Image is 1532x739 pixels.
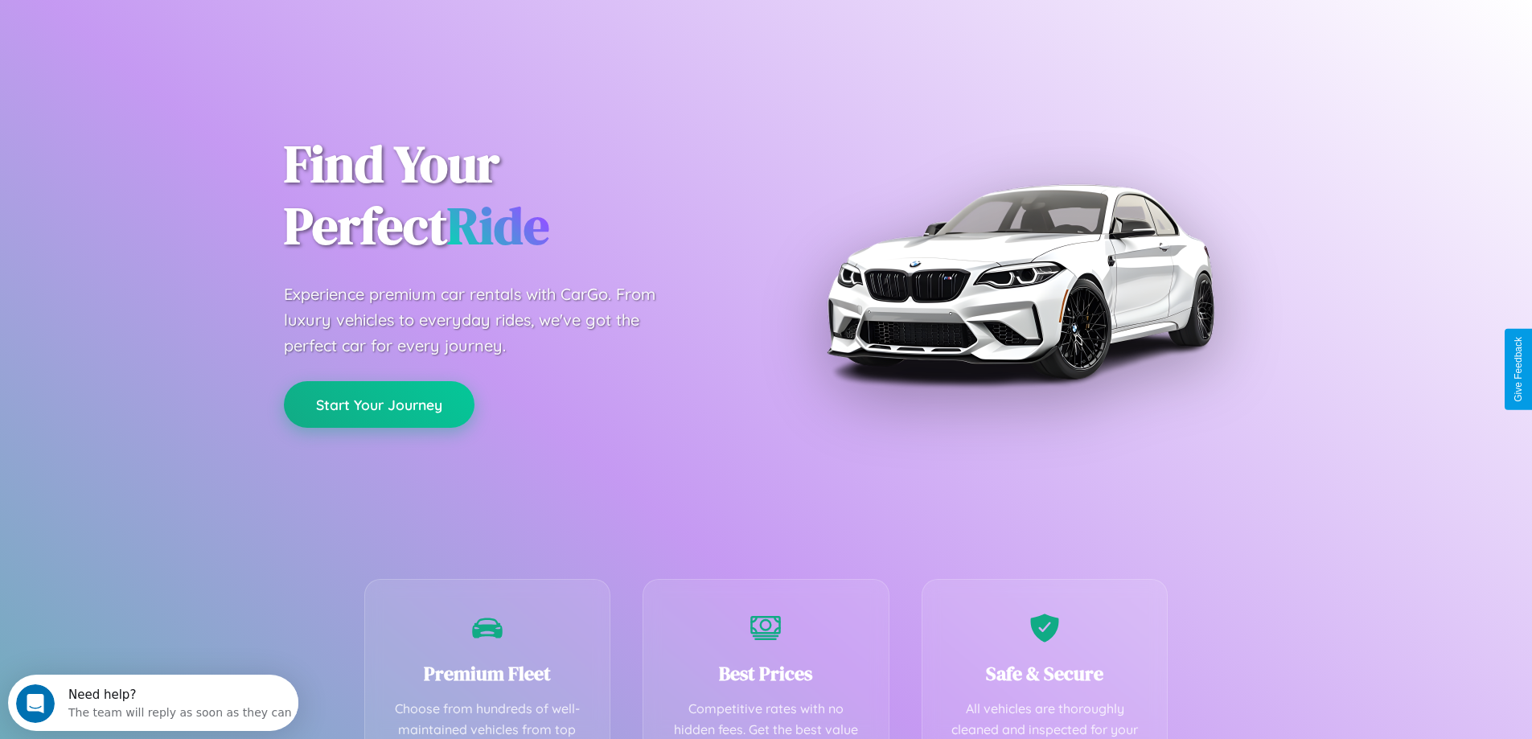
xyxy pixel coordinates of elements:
iframe: Intercom live chat discovery launcher [8,675,298,731]
h1: Find Your Perfect [284,133,742,257]
p: Experience premium car rentals with CarGo. From luxury vehicles to everyday rides, we've got the ... [284,281,686,359]
h3: Premium Fleet [389,660,586,687]
h3: Best Prices [667,660,865,687]
div: Need help? [60,14,284,27]
div: The team will reply as soon as they can [60,27,284,43]
h3: Safe & Secure [947,660,1144,687]
img: Premium BMW car rental vehicle [819,80,1221,482]
button: Start Your Journey [284,381,474,428]
div: Open Intercom Messenger [6,6,299,51]
span: Ride [447,191,549,261]
iframe: Intercom live chat [16,684,55,723]
div: Give Feedback [1513,337,1524,402]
